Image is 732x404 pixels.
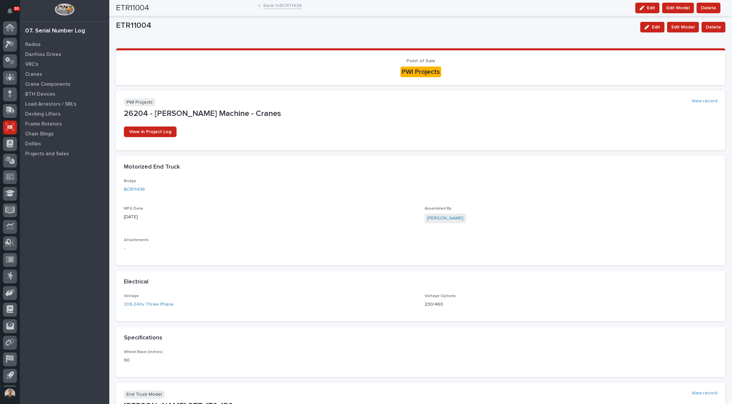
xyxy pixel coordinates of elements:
[20,119,109,129] a: Frame Rotators
[124,334,162,342] h2: Specifications
[25,151,69,157] p: Projects and Sales
[25,111,61,117] p: Decking Lifters
[20,139,109,149] a: Dollies
[124,214,417,221] p: [DATE]
[3,4,17,18] button: Notifications
[124,186,145,193] a: BCR11436
[20,79,109,89] a: Crane Components
[3,387,17,401] button: users-avatar
[25,62,38,68] p: VRC's
[124,294,139,298] span: Voltage
[406,59,435,63] span: Point of Sale
[706,23,721,31] span: Delete
[8,8,17,19] div: Notifications90
[124,350,163,354] span: Wheel Base (inches)
[20,69,109,79] a: Cranes
[124,126,177,137] a: View in Project Log
[20,59,109,69] a: VRC's
[124,164,180,171] h2: Motorized End Truck
[20,129,109,139] a: Chain Slings
[263,1,302,9] a: Back toBCR11436
[25,101,77,107] p: Load Arrestors / SRL's
[640,22,664,32] button: Edit
[25,52,61,58] p: Danfoss Drives
[20,89,109,99] a: BTH Devices
[25,27,85,35] div: 07. Serial Number Log
[20,149,109,159] a: Projects and Sales
[425,301,717,308] p: 230/460
[652,24,660,30] span: Edit
[55,3,74,16] img: Workspace Logo
[15,6,19,11] p: 90
[25,72,42,77] p: Cranes
[25,91,55,97] p: BTH Devices
[25,42,41,48] p: Radios
[124,301,174,308] a: 208-240v Three Phase
[129,129,171,134] span: View in Project Log
[20,109,109,119] a: Decking Lifters
[427,215,463,222] a: [PERSON_NAME]
[25,141,41,147] p: Dollies
[20,39,109,49] a: Radios
[702,22,725,32] button: Delete
[124,98,155,107] p: PWI Projects
[671,23,695,31] span: Edit Model
[425,294,456,298] span: Voltage Options
[20,49,109,59] a: Danfoss Drives
[692,98,717,104] a: View record
[25,81,71,87] p: Crane Components
[425,207,451,211] span: Assembled By
[124,207,143,211] span: MFG Date
[124,357,316,364] p: 90
[116,21,635,30] p: ETR11004
[25,121,62,127] p: Frame Rotators
[400,67,441,77] div: PWI Projects
[20,99,109,109] a: Load Arrestors / SRL's
[124,179,136,183] span: Bridge
[667,22,699,32] button: Edit Model
[124,238,149,242] span: Attachments
[124,109,717,119] p: 26204 - [PERSON_NAME] Machine - Cranes
[124,278,148,286] h2: Electrical
[25,131,54,137] p: Chain Slings
[124,245,417,252] p: -
[124,390,165,399] p: End Truck Model
[692,390,717,396] a: View record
